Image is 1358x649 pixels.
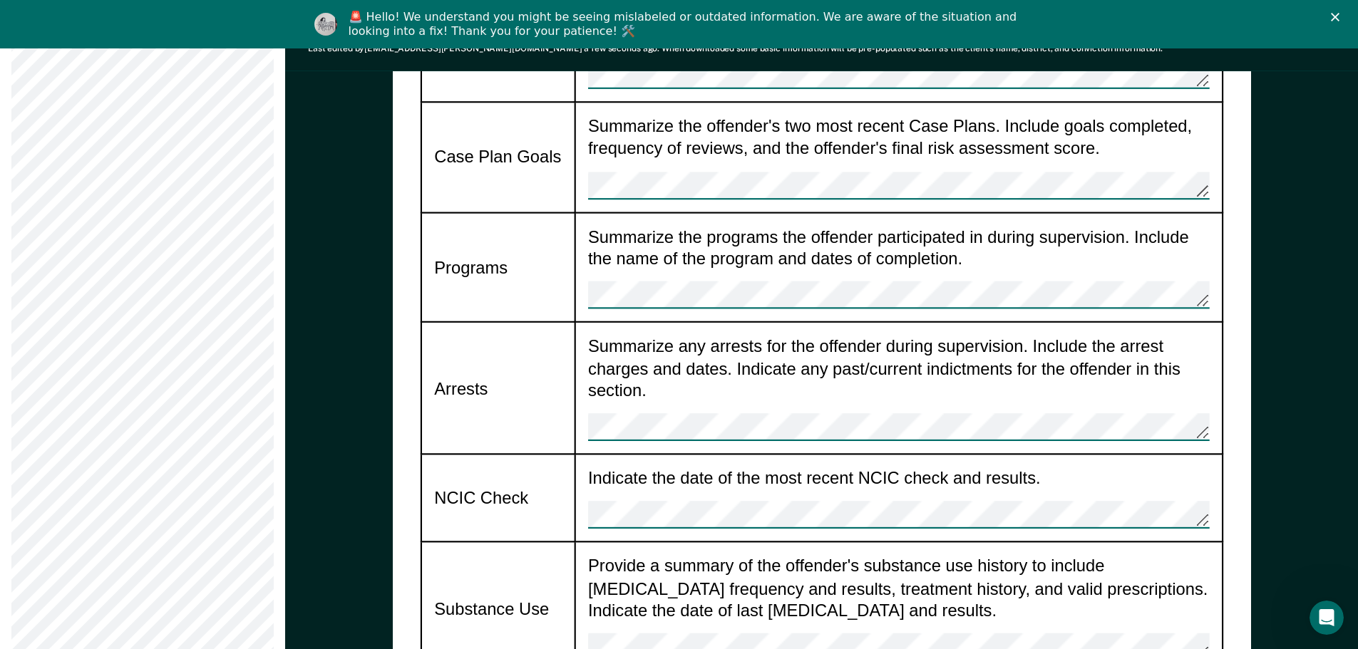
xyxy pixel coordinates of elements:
[421,455,575,543] td: NCIC Check
[588,225,1210,309] div: Summarize the programs the offender participated in during supervision. Include the name of the p...
[421,103,575,212] td: Case Plan Goals
[588,467,1210,529] div: Indicate the date of the most recent NCIC check and results.
[1331,13,1345,21] div: Close
[421,212,575,322] td: Programs
[1310,601,1344,635] iframe: Intercom live chat
[349,10,1022,38] div: 🚨 Hello! We understand you might be seeing mislabeled or outdated information. We are aware of th...
[588,115,1210,199] div: Summarize the offender's two most recent Case Plans. Include goals completed, frequency of review...
[421,322,575,454] td: Arrests
[588,336,1210,442] div: Summarize any arrests for the offender during supervision. Include the arrest charges and dates. ...
[584,43,657,53] span: a few seconds ago
[314,13,337,36] img: Profile image for Kim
